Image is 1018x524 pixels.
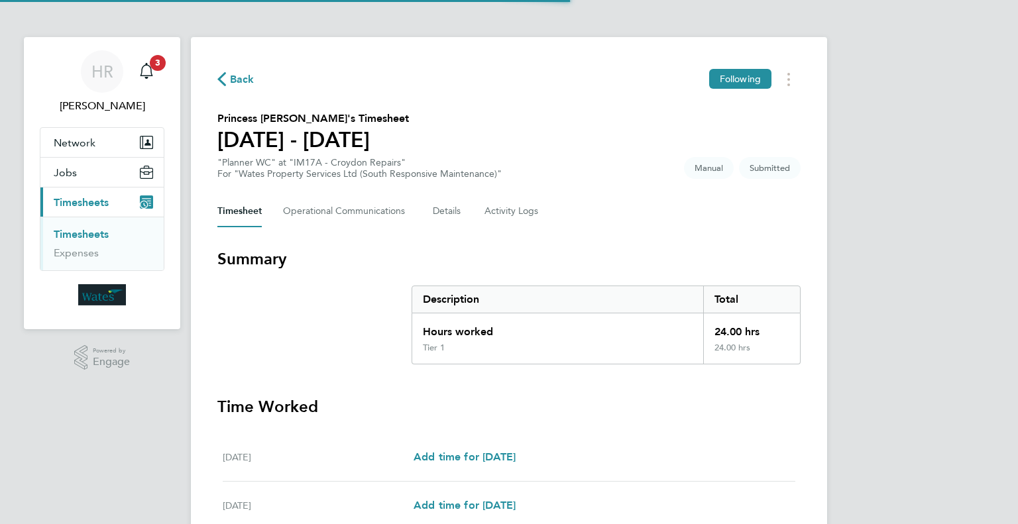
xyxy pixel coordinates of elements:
[412,286,801,364] div: Summary
[414,499,516,511] span: Add time for [DATE]
[133,50,160,93] a: 3
[414,498,516,513] a: Add time for [DATE]
[40,50,164,114] a: HR[PERSON_NAME]
[703,342,800,364] div: 24.00 hrs
[720,73,761,85] span: Following
[93,345,130,356] span: Powered by
[414,449,516,465] a: Add time for [DATE]
[217,248,801,270] h3: Summary
[217,396,801,417] h3: Time Worked
[423,342,445,353] div: Tier 1
[54,246,99,259] a: Expenses
[217,71,254,87] button: Back
[217,127,409,153] h1: [DATE] - [DATE]
[709,69,771,89] button: Following
[433,195,463,227] button: Details
[40,128,164,157] button: Network
[40,217,164,270] div: Timesheets
[54,228,109,240] a: Timesheets
[684,157,734,179] span: This timesheet was manually created.
[703,286,800,313] div: Total
[150,55,166,71] span: 3
[217,168,502,180] div: For "Wates Property Services Ltd (South Responsive Maintenance)"
[414,450,516,463] span: Add time for [DATE]
[40,187,164,217] button: Timesheets
[78,284,126,305] img: wates-logo-retina.png
[412,286,703,313] div: Description
[217,157,502,180] div: "Planner WC" at "IM17A - Croydon Repairs"
[223,449,414,465] div: [DATE]
[40,158,164,187] button: Jobs
[283,195,412,227] button: Operational Communications
[54,136,95,149] span: Network
[217,111,409,127] h2: Princess [PERSON_NAME]'s Timesheet
[40,98,164,114] span: Heather Rattenbury
[40,284,164,305] a: Go to home page
[777,69,801,89] button: Timesheets Menu
[739,157,801,179] span: This timesheet is Submitted.
[230,72,254,87] span: Back
[54,166,77,179] span: Jobs
[54,196,109,209] span: Timesheets
[412,313,703,342] div: Hours worked
[24,37,180,329] nav: Main navigation
[217,195,262,227] button: Timesheet
[93,356,130,368] span: Engage
[223,498,414,513] div: [DATE]
[484,195,540,227] button: Activity Logs
[703,313,800,342] div: 24.00 hrs
[91,63,113,80] span: HR
[74,345,131,370] a: Powered byEngage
